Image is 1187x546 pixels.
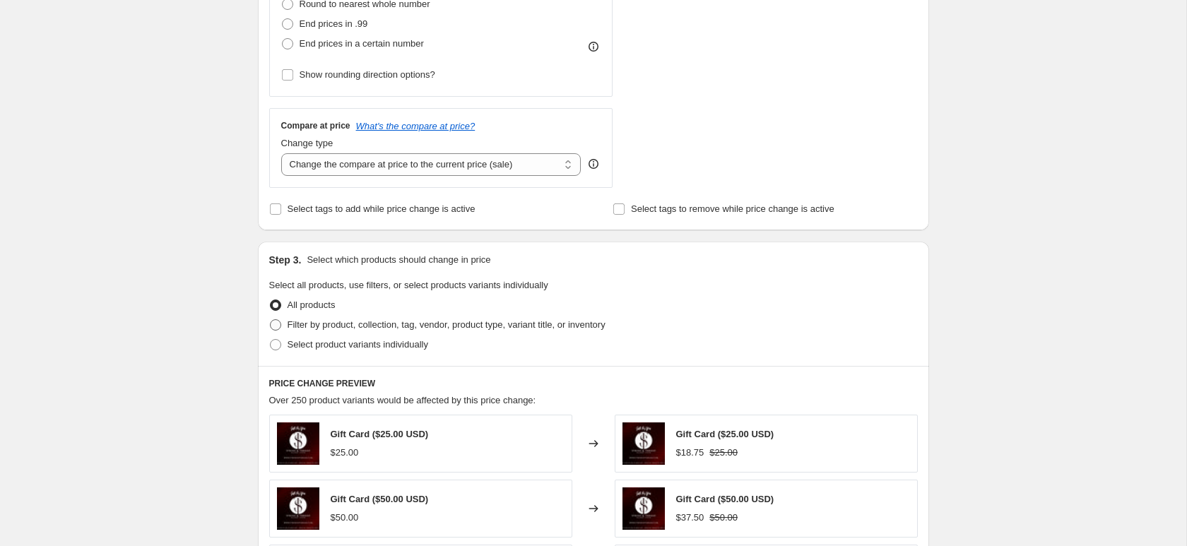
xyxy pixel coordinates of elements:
p: Select which products should change in price [307,253,490,267]
div: $25.00 [331,446,359,460]
span: Show rounding direction options? [300,69,435,80]
div: $18.75 [676,446,704,460]
h6: PRICE CHANGE PREVIEW [269,378,918,389]
span: Gift Card ($50.00 USD) [331,494,429,504]
span: Change type [281,138,333,148]
span: Select product variants individually [288,339,428,350]
span: Select tags to add while price change is active [288,203,476,214]
img: 25_StringNThread_Gift_Card_80x.jpg [622,422,665,465]
strike: $50.00 [709,511,738,525]
button: What's the compare at price? [356,121,476,131]
img: 25_StringNThread_Gift_Card_80x.jpg [277,422,319,465]
span: Select tags to remove while price change is active [631,203,834,214]
img: 25_StringNThread_Gift_Card_80x.jpg [277,487,319,530]
span: Gift Card ($50.00 USD) [676,494,774,504]
h3: Compare at price [281,120,350,131]
strike: $25.00 [709,446,738,460]
span: All products [288,299,336,310]
h2: Step 3. [269,253,302,267]
span: End prices in a certain number [300,38,424,49]
span: Gift Card ($25.00 USD) [676,429,774,439]
div: $37.50 [676,511,704,525]
div: help [586,157,601,171]
div: $50.00 [331,511,359,525]
img: 25_StringNThread_Gift_Card_80x.jpg [622,487,665,530]
span: Gift Card ($25.00 USD) [331,429,429,439]
span: Select all products, use filters, or select products variants individually [269,280,548,290]
span: Over 250 product variants would be affected by this price change: [269,395,536,405]
span: Filter by product, collection, tag, vendor, product type, variant title, or inventory [288,319,606,330]
span: End prices in .99 [300,18,368,29]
